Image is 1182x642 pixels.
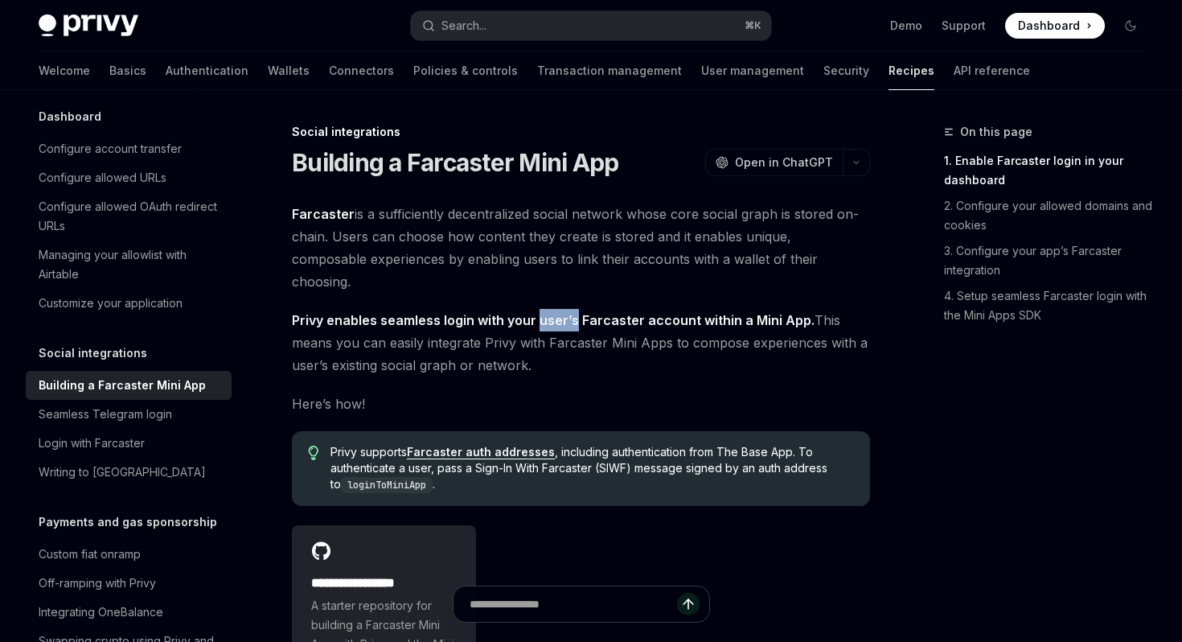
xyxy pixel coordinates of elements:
a: 2. Configure your allowed domains and cookies [944,193,1156,238]
a: 3. Configure your app’s Farcaster integration [944,238,1156,283]
span: Dashboard [1018,18,1080,34]
a: Customize your application [26,289,232,318]
button: Open in ChatGPT [705,149,843,176]
a: Building a Farcaster Mini App [26,371,232,400]
span: ⌘ K [745,19,761,32]
div: Integrating OneBalance [39,603,163,622]
a: Configure account transfer [26,134,232,163]
button: Toggle dark mode [1118,13,1143,39]
div: Building a Farcaster Mini App [39,376,206,395]
a: Support [942,18,986,34]
button: Open search [411,11,770,40]
strong: Privy enables seamless login with your user’s Farcaster account within a Mini App. [292,312,815,328]
a: Security [823,51,869,90]
span: Open in ChatGPT [735,154,833,171]
span: On this page [960,122,1032,142]
a: Writing to [GEOGRAPHIC_DATA] [26,458,232,487]
a: 4. Setup seamless Farcaster login with the Mini Apps SDK [944,283,1156,328]
a: Transaction management [537,51,682,90]
div: Seamless Telegram login [39,405,172,424]
span: Here’s how! [292,393,870,415]
h5: Payments and gas sponsorship [39,512,217,532]
a: Welcome [39,51,90,90]
div: Managing your allowlist with Airtable [39,245,222,284]
div: Custom fiat onramp [39,545,141,564]
img: dark logo [39,14,138,37]
div: Off-ramping with Privy [39,574,156,593]
a: Dashboard [1005,13,1105,39]
span: Privy supports , including authentication from The Base App. To authenticate a user, pass a Sign-... [330,444,854,493]
code: loginToMiniApp [341,477,433,493]
a: Off-ramping with Privy [26,569,232,598]
a: Managing your allowlist with Airtable [26,241,232,289]
div: Configure account transfer [39,139,182,158]
a: Authentication [166,51,248,90]
a: Policies & controls [413,51,518,90]
a: API reference [954,51,1030,90]
div: Login with Farcaster [39,434,145,453]
button: Send message [677,593,700,615]
a: Farcaster [292,206,355,223]
strong: Farcaster [292,206,355,222]
a: 1. Enable Farcaster login in your dashboard [944,148,1156,193]
a: Integrating OneBalance [26,598,232,627]
span: is a sufficiently decentralized social network whose core social graph is stored on-chain. Users ... [292,203,870,293]
input: Ask a question... [470,586,677,622]
a: Configure allowed OAuth redirect URLs [26,192,232,241]
h5: Dashboard [39,107,101,126]
a: Wallets [268,51,310,90]
a: Seamless Telegram login [26,400,232,429]
a: Connectors [329,51,394,90]
a: Basics [109,51,146,90]
div: Configure allowed URLs [39,168,166,187]
a: User management [701,51,804,90]
h1: Building a Farcaster Mini App [292,148,618,177]
a: Login with Farcaster [26,429,232,458]
a: Farcaster auth addresses [407,445,555,459]
div: Customize your application [39,294,183,313]
a: Custom fiat onramp [26,540,232,569]
div: Search... [441,16,486,35]
span: This means you can easily integrate Privy with Farcaster Mini Apps to compose experiences with a ... [292,309,870,377]
svg: Tip [308,446,319,460]
div: Writing to [GEOGRAPHIC_DATA] [39,463,206,482]
a: Demo [890,18,922,34]
div: Social integrations [292,124,870,140]
h5: Social integrations [39,344,147,363]
div: Configure allowed OAuth redirect URLs [39,197,222,236]
a: Recipes [889,51,934,90]
a: Configure allowed URLs [26,163,232,192]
